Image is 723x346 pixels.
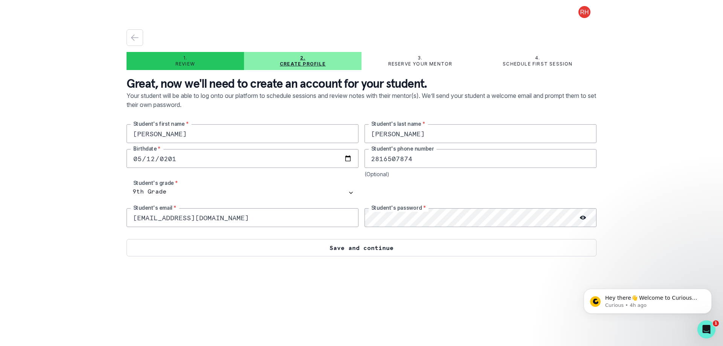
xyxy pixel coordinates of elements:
[127,91,596,124] p: Your student will be able to log onto our platform to schedule sessions and review notes with the...
[33,22,128,65] span: Hey there👋 Welcome to Curious Cardinals 🙌 Take a look around! If you have any questions or are ex...
[280,61,326,67] p: Create profile
[572,273,723,326] iframe: Intercom notifications message
[535,55,540,61] p: 4.
[183,55,187,61] p: 1.
[127,239,596,256] button: Save and continue
[418,55,423,61] p: 3.
[127,76,596,91] p: Great, now we'll need to create an account for your student.
[572,6,596,18] button: profile picture
[365,171,596,177] div: (Optional)
[697,320,715,338] iframe: Intercom live chat
[388,61,453,67] p: Reserve your mentor
[503,61,572,67] p: Schedule first session
[300,55,305,61] p: 2.
[33,29,130,36] p: Message from Curious, sent 4h ago
[175,61,195,67] p: Review
[343,129,352,138] keeper-lock: Open Keeper Popup
[713,320,719,326] span: 1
